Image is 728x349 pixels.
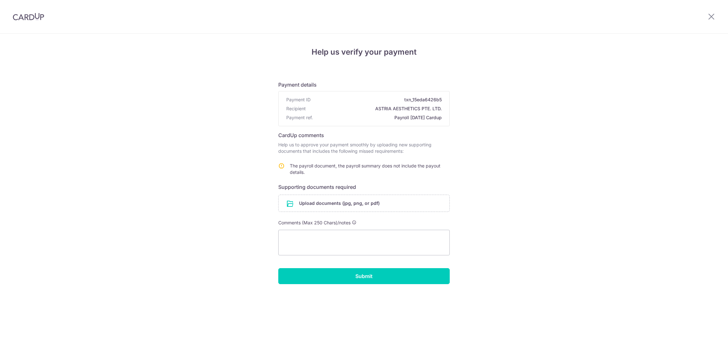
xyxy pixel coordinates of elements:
span: Recipient [286,105,306,112]
h6: Supporting documents required [278,183,450,191]
img: CardUp [13,13,44,20]
span: txn_15eda6426b5 [313,97,442,103]
div: Upload documents (jpg, png, or pdf) [278,195,450,212]
span: Payment ID [286,97,311,103]
p: Help us to approve your payment smoothly by uploading new supporting documents that includes the ... [278,142,450,154]
iframe: Opens a widget where you can find more information [687,330,722,346]
h6: Payment details [278,81,450,89]
input: Submit [278,268,450,284]
span: Payroll [DATE] Cardup [315,114,442,121]
span: Comments (Max 250 Chars)/notes [278,220,351,225]
span: The payroll document, the payroll summary does not include the payout details. [290,163,440,175]
h4: Help us verify your payment [278,46,450,58]
span: Payment ref. [286,114,313,121]
h6: CardUp comments [278,131,450,139]
span: ASTRIA AESTHETICS PTE. LTD. [308,105,442,112]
